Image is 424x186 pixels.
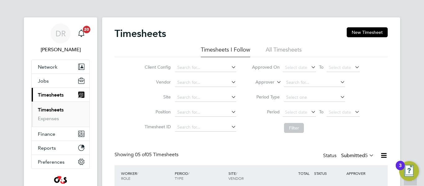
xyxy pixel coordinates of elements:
input: Search for... [175,78,236,87]
span: TOTAL [298,171,309,176]
div: WORKER [120,168,173,184]
span: 05 Timesheets [135,152,178,158]
span: ROLE [121,176,130,181]
button: Network [32,60,89,74]
label: Period [252,109,280,115]
div: 3 [399,166,402,174]
div: STATUS [313,168,345,179]
span: / [137,171,138,176]
button: Finance [32,127,89,141]
div: APPROVER [345,168,377,179]
input: Select one [284,93,345,102]
input: Search for... [175,93,236,102]
span: 05 of [135,152,146,158]
li: All Timesheets [266,46,302,57]
input: Search for... [175,108,236,117]
span: To [317,108,325,116]
label: Approved On [252,64,280,70]
span: Finance [38,131,55,137]
div: SITE [227,168,281,184]
span: TYPE [175,176,183,181]
span: / [236,171,237,176]
input: Search for... [175,123,236,132]
span: Preferences [38,159,65,165]
span: 20 [83,26,90,33]
a: Go to home page [31,175,90,185]
h2: Timesheets [115,27,166,40]
button: Jobs [32,74,89,88]
span: David Robins [31,46,90,53]
img: g4sssuk-logo-retina.png [53,175,69,185]
a: 20 [75,24,88,43]
span: 5 [365,152,368,159]
span: Select date [329,65,351,70]
a: Timesheets [38,107,64,113]
label: Period Type [252,94,280,100]
label: Vendor [143,79,171,85]
div: Status [323,152,375,160]
label: Approver [246,79,274,85]
span: Select date [285,65,307,70]
button: New Timesheet [347,27,388,37]
span: / [188,171,189,176]
span: Timesheets [38,92,64,98]
button: Preferences [32,155,89,169]
div: PERIOD [173,168,227,184]
span: Reports [38,145,56,151]
label: Submitted [341,152,374,159]
span: Select date [285,109,307,115]
label: Site [143,94,171,100]
span: VENDOR [228,176,244,181]
input: Search for... [175,63,236,72]
span: Network [38,64,57,70]
span: To [317,63,325,71]
button: Reports [32,141,89,155]
label: Client Config [143,64,171,70]
input: Search for... [284,78,345,87]
li: Timesheets I Follow [201,46,250,57]
span: DR [56,29,66,38]
button: Timesheets [32,88,89,102]
span: Select date [329,109,351,115]
button: Filter [284,123,304,133]
label: Position [143,109,171,115]
span: Jobs [38,78,49,84]
div: Showing [115,152,180,158]
div: Timesheets [32,102,89,127]
a: DR[PERSON_NAME] [31,24,90,53]
button: Open Resource Center, 3 new notifications [399,161,419,181]
a: Expenses [38,116,59,121]
label: Timesheet ID [143,124,171,129]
